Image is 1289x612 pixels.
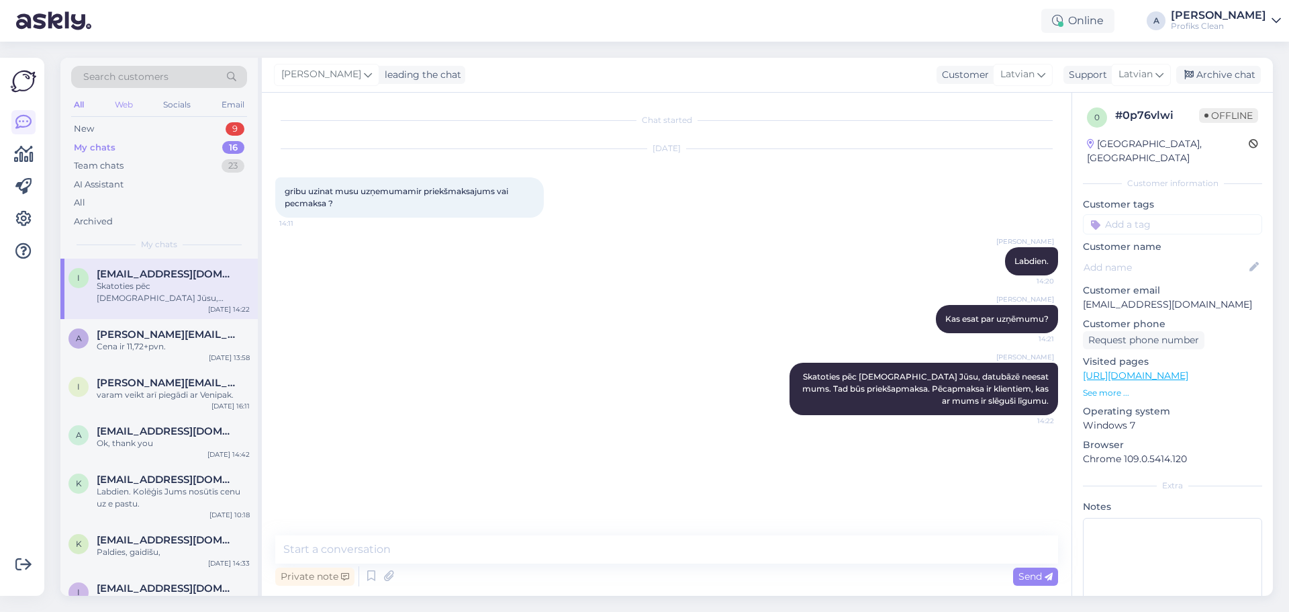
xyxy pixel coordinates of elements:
span: [PERSON_NAME] [281,67,361,82]
div: Extra [1083,480,1262,492]
div: Support [1063,68,1107,82]
div: Team chats [74,159,124,173]
img: Askly Logo [11,69,36,94]
div: 9 [226,122,244,136]
div: Request phone number [1083,331,1204,349]
div: Online [1041,9,1114,33]
div: Paldies, gaidīšu, [97,546,250,558]
span: kitajec22@gmail.com [97,474,236,486]
div: Customer information [1083,177,1262,189]
span: [PERSON_NAME] [996,352,1054,362]
p: Customer email [1083,283,1262,298]
input: Add name [1084,260,1247,275]
span: Kas esat par uzņēmumu? [945,314,1049,324]
span: Search customers [83,70,169,84]
input: Add a tag [1083,214,1262,234]
div: Archived [74,215,113,228]
p: Notes [1083,500,1262,514]
div: [DATE] 14:33 [208,558,250,568]
span: Skatoties pēc [DEMOGRAPHIC_DATA] Jūsu, datubāzē neesat mums. Tad būs priekšapmaksa. Pēcapmaksa ir... [802,371,1051,406]
span: 14:11 [279,218,330,228]
p: Visited pages [1083,355,1262,369]
div: Skatoties pēc [DEMOGRAPHIC_DATA] Jūsu, datubāzē neesat mums. Tad būs priekšapmaksa. Pēcapmaksa ir... [97,280,250,304]
p: Operating system [1083,404,1262,419]
div: [DATE] 14:22 [208,304,250,314]
div: [DATE] 14:42 [207,449,250,460]
div: Cena ir 11,72+pvn. [97,341,250,353]
div: Web [112,96,136,114]
div: Socials [160,96,193,114]
div: All [74,196,85,210]
span: kvalitate@topfood.lv [97,534,236,546]
p: Chrome 109.0.5414.120 [1083,452,1262,466]
div: [DATE] 10:18 [209,510,250,520]
div: My chats [74,141,115,155]
span: Latvian [1000,67,1035,82]
span: [PERSON_NAME] [996,294,1054,304]
span: i [77,382,80,392]
span: Labdien. [1014,256,1049,266]
div: [DATE] 13:58 [209,353,250,363]
span: 0 [1094,112,1100,122]
div: Profiks Clean [1171,21,1266,32]
p: Customer tags [1083,198,1262,212]
span: Latvian [1118,67,1153,82]
p: Customer name [1083,240,1262,254]
span: arzabster@gmail.com [97,425,236,437]
span: 14:22 [1004,416,1054,426]
div: Archive chat [1176,66,1261,84]
div: Labdien. Kolēģis Jums nosūtīs cenu uz e pastu. [97,486,250,510]
span: info@madfinn.fi [97,582,236,595]
div: All [71,96,87,114]
span: 14:20 [1004,276,1054,286]
span: Send [1018,570,1053,582]
div: 23 [222,159,244,173]
div: [PERSON_NAME] [1171,10,1266,21]
p: [EMAIL_ADDRESS][DOMAIN_NAME] [1083,298,1262,312]
div: # 0p76vlwi [1115,107,1199,124]
div: [DATE] 16:11 [211,401,250,411]
div: AI Assistant [74,178,124,191]
div: [GEOGRAPHIC_DATA], [GEOGRAPHIC_DATA] [1087,137,1249,165]
span: a [76,430,82,440]
span: i [77,587,80,597]
div: Private note [275,568,354,586]
span: [PERSON_NAME] [996,236,1054,247]
div: [DATE] [275,142,1058,155]
p: See more ... [1083,387,1262,399]
span: info@mazarasina.lv [97,268,236,280]
span: i [77,273,80,283]
span: k [76,478,82,488]
div: New [74,122,94,136]
p: Windows 7 [1083,419,1262,433]
div: Email [219,96,247,114]
span: a [76,333,82,343]
div: Chat started [275,114,1058,126]
a: [PERSON_NAME]Profiks Clean [1171,10,1281,32]
div: leading the chat [379,68,461,82]
span: a.pukans@riga-airport.com [97,329,236,341]
span: 14:21 [1004,334,1054,344]
div: Ok, thank you [97,437,250,449]
p: Browser [1083,438,1262,452]
div: A [1147,11,1165,30]
div: varam veikt arī piegādi ar Venipak. [97,389,250,401]
div: Customer [937,68,989,82]
span: My chats [141,238,177,251]
span: Offline [1199,108,1258,123]
span: ivo.cimdins@gmail.com [97,377,236,389]
a: [URL][DOMAIN_NAME] [1083,369,1188,382]
p: Customer phone [1083,317,1262,331]
span: k [76,539,82,549]
span: gribu uzinat musu uzņemumamir priekšmaksajums vai pecmaksa ? [285,186,510,208]
div: 16 [222,141,244,155]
